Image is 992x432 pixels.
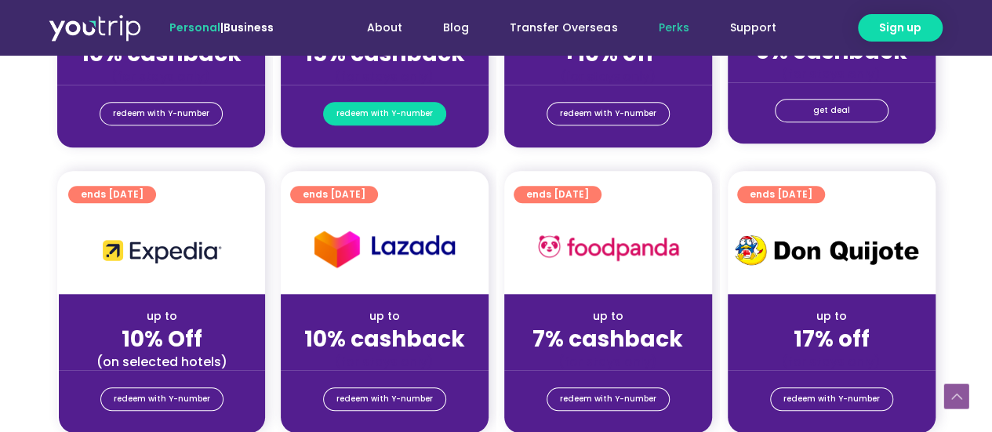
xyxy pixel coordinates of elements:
div: (for stays only) [293,68,476,85]
a: redeem with Y-number [323,102,446,125]
a: Transfer Overseas [489,13,638,42]
a: redeem with Y-number [323,387,446,411]
span: redeem with Y-number [114,388,210,410]
a: Business [223,20,274,35]
a: redeem with Y-number [100,387,223,411]
div: (for stays only) [70,68,253,85]
div: up to [517,308,699,325]
span: ends [DATE] [303,186,365,203]
span: redeem with Y-number [560,103,656,125]
span: redeem with Y-number [560,388,656,410]
a: About [347,13,423,42]
div: up to [71,308,253,325]
a: Perks [638,13,709,42]
span: redeem with Y-number [336,388,433,410]
a: redeem with Y-number [547,387,670,411]
span: | [169,20,274,35]
a: Support [709,13,796,42]
span: ends [DATE] [81,186,144,203]
div: (for stays only) [517,68,699,85]
strong: 10% Off [122,324,202,354]
a: redeem with Y-number [770,387,893,411]
div: (for stays only) [740,66,923,82]
div: (for stays only) [740,354,923,370]
div: (for stays only) [293,354,476,370]
span: redeem with Y-number [783,388,880,410]
a: ends [DATE] [737,186,825,203]
div: up to [293,308,476,325]
span: Personal [169,20,220,35]
strong: 10% cashback [304,324,465,354]
a: ends [DATE] [290,186,378,203]
a: get deal [775,99,888,122]
a: redeem with Y-number [100,102,223,125]
span: redeem with Y-number [113,103,209,125]
span: redeem with Y-number [336,103,433,125]
a: Sign up [858,14,943,42]
div: (for stays only) [517,354,699,370]
a: ends [DATE] [514,186,601,203]
a: Blog [423,13,489,42]
div: (on selected hotels) [71,354,253,370]
div: up to [740,308,923,325]
span: ends [DATE] [526,186,589,203]
a: ends [DATE] [68,186,156,203]
strong: 7% cashback [532,324,683,354]
span: ends [DATE] [750,186,812,203]
strong: 17% off [794,324,870,354]
span: get deal [813,100,850,122]
nav: Menu [316,13,796,42]
span: Sign up [879,20,921,36]
a: redeem with Y-number [547,102,670,125]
